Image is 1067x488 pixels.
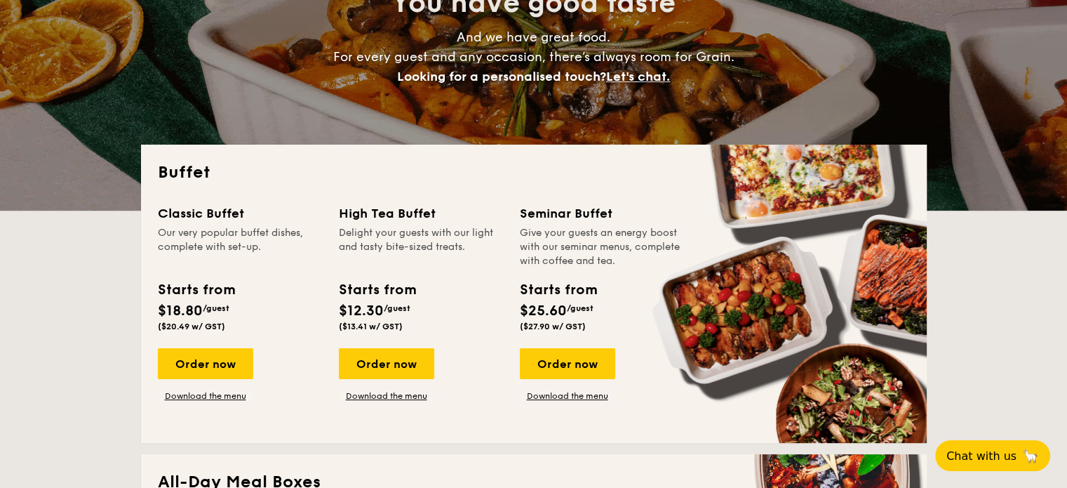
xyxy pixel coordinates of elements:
a: Download the menu [158,390,253,402]
span: 🦙 [1022,448,1039,464]
span: /guest [203,303,229,313]
span: /guest [567,303,593,313]
div: Order now [339,348,434,379]
span: Let's chat. [606,69,670,84]
span: ($27.90 w/ GST) [520,322,586,331]
div: Starts from [520,279,596,301]
div: Starts from [158,279,234,301]
button: Chat with us🦙 [935,440,1050,471]
div: Delight your guests with our light and tasty bite-sized treats. [339,226,503,268]
span: ($20.49 w/ GST) [158,322,225,331]
div: Seminar Buffet [520,204,684,223]
span: /guest [384,303,410,313]
h2: Buffet [158,161,910,184]
span: And we have great food. For every guest and any occasion, there’s always room for Grain. [333,29,734,84]
div: High Tea Buffet [339,204,503,223]
span: Looking for a personalised touch? [397,69,606,84]
span: $18.80 [158,303,203,319]
div: Classic Buffet [158,204,322,223]
span: $25.60 [520,303,567,319]
span: Chat with us [946,449,1016,463]
div: Order now [158,348,253,379]
div: Starts from [339,279,415,301]
div: Order now [520,348,615,379]
div: Our very popular buffet dishes, complete with set-up. [158,226,322,268]
div: Give your guests an energy boost with our seminar menus, complete with coffee and tea. [520,226,684,268]
span: $12.30 [339,303,384,319]
span: ($13.41 w/ GST) [339,322,403,331]
a: Download the menu [339,390,434,402]
a: Download the menu [520,390,615,402]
